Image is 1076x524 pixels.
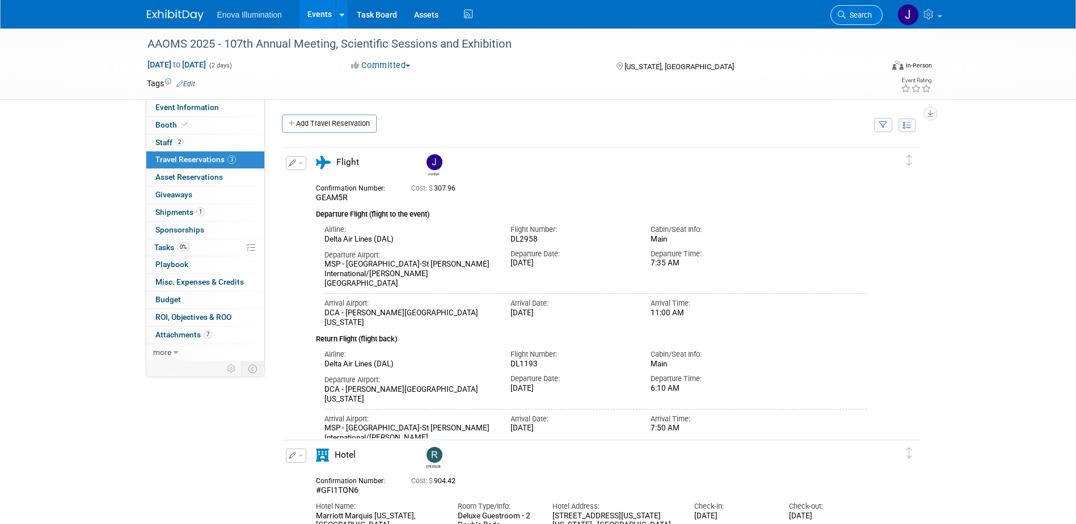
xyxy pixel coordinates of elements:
div: 7:35 AM [651,259,774,268]
span: Misc. Expenses & Credits [155,277,244,286]
div: Event Format [816,59,932,76]
div: Arrival Airport: [324,414,494,424]
a: ROI, Objectives & ROO [146,309,264,326]
span: Staff [155,138,184,147]
a: Event Information [146,99,264,116]
span: Budget [155,295,181,304]
span: Sponsorships [155,225,204,234]
div: Hotel Name: [316,501,441,512]
div: Cabin/Seat Info: [651,225,774,235]
div: [DATE] [510,384,634,394]
i: Flight [316,156,331,169]
div: Delta Air Lines (DAL) [324,360,494,369]
span: Event Information [155,103,219,112]
div: [DATE] [694,512,772,521]
span: 2 [175,138,184,146]
div: In-Person [905,61,932,70]
div: Arrival Airport: [324,298,494,309]
span: 0% [177,243,189,251]
div: Arrival Date: [510,414,634,424]
span: Tasks [154,243,189,252]
img: Janelle Tlusty [897,4,919,26]
div: Jordyn Kaufer [427,170,441,176]
div: 6:10 AM [651,384,774,394]
div: Airline: [324,225,494,235]
span: Shipments [155,208,205,217]
a: Budget [146,291,264,309]
a: Search [830,5,883,25]
div: DL2958 [510,235,634,244]
div: Confirmation Number: [316,474,394,485]
a: Sponsorships [146,222,264,239]
span: 7 [204,330,212,339]
div: AAOMS 2025 - 107th Annual Meeting, Scientific Sessions and Exhibition [144,34,866,54]
div: Return Flight (flight back) [316,327,867,345]
span: Enova Illumination [217,10,282,19]
div: DCA - [PERSON_NAME][GEOGRAPHIC_DATA][US_STATE] [324,309,494,328]
a: Add Travel Reservation [282,115,377,133]
div: Main [651,235,774,244]
span: Cost: $ [411,184,434,192]
span: ROI, Objectives & ROO [155,312,231,322]
div: Confirmation Number: [316,181,394,193]
span: Playbook [155,260,188,269]
span: Search [846,11,872,19]
div: Flight Number: [510,225,634,235]
div: MSP - [GEOGRAPHIC_DATA]-St [PERSON_NAME] International/[PERSON_NAME][GEOGRAPHIC_DATA] [324,424,494,452]
a: Asset Reservations [146,169,264,186]
span: 1 [196,208,205,216]
a: Attachments7 [146,327,264,344]
span: 307.96 [411,184,460,192]
span: (2 days) [208,62,232,69]
span: Flight [336,157,359,167]
a: Booth [146,117,264,134]
span: [US_STATE], [GEOGRAPHIC_DATA] [624,62,734,71]
a: more [146,344,264,361]
div: Check-out: [789,501,867,512]
a: Edit [176,80,195,88]
button: Committed [347,60,415,71]
div: 11:00 AM [651,309,774,318]
span: Booth [155,120,190,129]
div: DCA - [PERSON_NAME][GEOGRAPHIC_DATA][US_STATE] [324,385,494,404]
div: Main [651,360,774,369]
div: Jordyn Kaufer [424,154,444,176]
div: Departure Flight (flight to the event) [316,203,867,220]
div: Check-in: [694,501,772,512]
a: Travel Reservations3 [146,151,264,168]
span: to [171,60,182,69]
div: Departure Date: [510,374,634,384]
div: Departure Time: [651,374,774,384]
i: Filter by Traveler [879,122,887,129]
img: ExhibitDay [147,10,204,21]
span: [DATE] [DATE] [147,60,206,70]
div: Departure Airport: [324,250,494,260]
div: Robyn Saathoff [427,463,441,469]
div: DL1193 [510,360,634,369]
div: Airline: [324,349,494,360]
span: Attachments [155,330,212,339]
td: Tags [147,78,195,89]
span: 904.42 [411,477,460,485]
a: Staff2 [146,134,264,151]
i: Click and drag to move item [906,155,912,166]
div: Arrival Time: [651,414,774,424]
a: Misc. Expenses & Credits [146,274,264,291]
span: Hotel [335,450,356,460]
a: Giveaways [146,187,264,204]
div: Arrival Date: [510,298,634,309]
img: Robyn Saathoff [427,447,442,463]
div: Delta Air Lines (DAL) [324,235,494,244]
span: Asset Reservations [155,172,223,181]
div: Room Type/Info: [458,501,535,512]
span: 3 [227,155,236,164]
div: MSP - [GEOGRAPHIC_DATA]-St [PERSON_NAME] International/[PERSON_NAME][GEOGRAPHIC_DATA] [324,260,494,288]
img: Jordyn Kaufer [427,154,442,170]
i: Hotel [316,449,329,462]
div: [DATE] [510,259,634,268]
div: [DATE] [510,309,634,318]
span: Travel Reservations [155,155,236,164]
div: [DATE] [789,512,867,521]
img: Format-Inperson.png [892,61,904,70]
i: Booth reservation complete [182,121,188,128]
